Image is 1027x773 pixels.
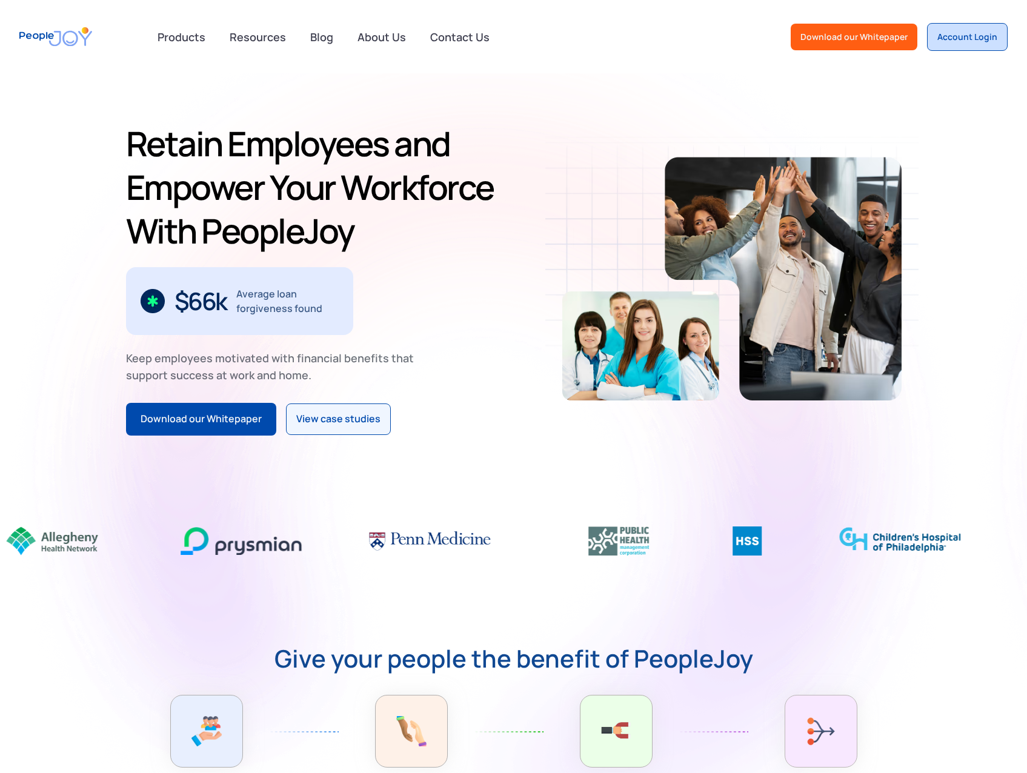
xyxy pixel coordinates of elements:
a: Contact Us [423,24,497,50]
div: View case studies [296,411,381,427]
a: home [19,19,92,54]
div: $66k [174,291,227,311]
div: Download our Whitepaper [141,411,262,427]
h1: Retain Employees and Empower Your Workforce With PeopleJoy [126,122,509,253]
div: Keep employees motivated with financial benefits that support success at work and home. [126,350,424,383]
img: Icon [677,731,748,732]
a: Blog [303,24,341,50]
strong: Give your people the benefit of PeopleJoy [274,646,753,671]
div: Products [150,25,213,49]
a: View case studies [286,403,391,435]
img: Retain-Employees-PeopleJoy [665,157,902,400]
img: Retain-Employees-PeopleJoy [562,291,719,400]
div: Average loan forgiveness found [236,287,339,316]
a: Download our Whitepaper [791,24,917,50]
img: Icon [267,731,339,732]
div: Download our Whitepaper [800,31,908,43]
a: Account Login [927,23,1008,51]
div: Account Login [937,31,997,43]
a: About Us [350,24,413,50]
div: 2 / 3 [126,267,353,335]
img: Icon [472,731,543,732]
a: Resources [222,24,293,50]
a: Download our Whitepaper [126,403,276,436]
